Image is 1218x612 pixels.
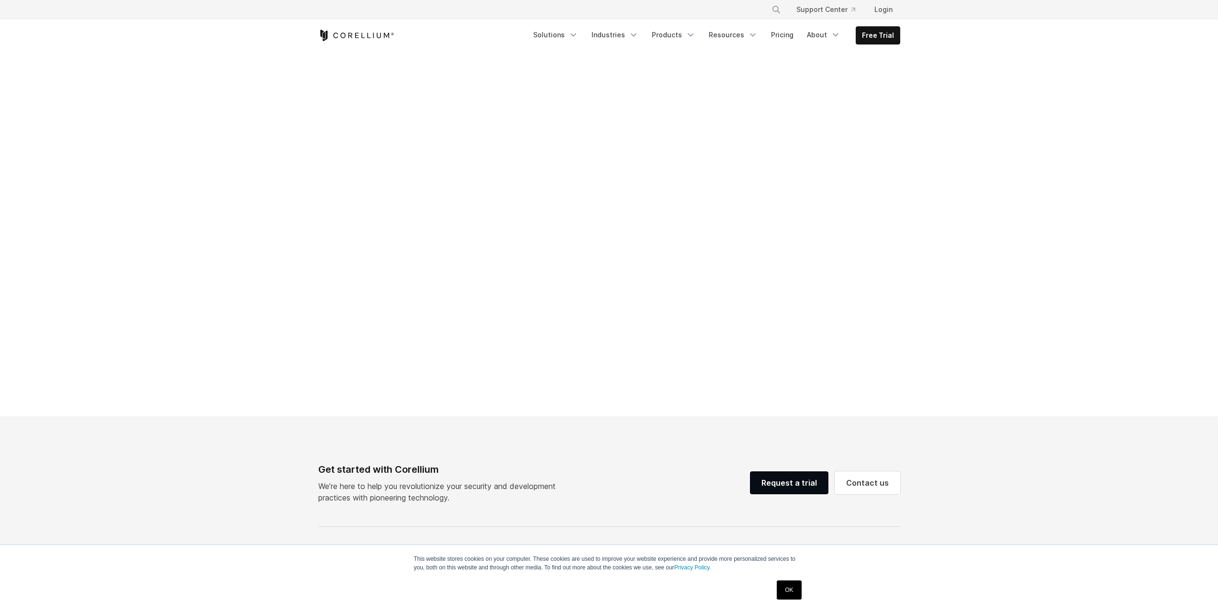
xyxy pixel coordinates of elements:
a: Login [867,1,900,18]
div: Navigation Menu [527,26,900,45]
div: Navigation Menu [760,1,900,18]
div: Get started with Corellium [318,462,563,477]
a: Products [646,26,701,44]
a: Contact us [835,471,900,494]
a: Corellium Home [318,30,394,41]
button: Search [768,1,785,18]
p: This website stores cookies on your computer. These cookies are used to improve your website expe... [414,555,805,572]
a: Resources [703,26,763,44]
p: We’re here to help you revolutionize your security and development practices with pioneering tech... [318,480,563,503]
a: About [801,26,846,44]
a: OK [777,580,801,600]
a: Pricing [765,26,799,44]
a: Request a trial [750,471,828,494]
a: Privacy Policy. [674,564,711,571]
a: Solutions [527,26,584,44]
a: Industries [586,26,644,44]
a: Free Trial [856,27,900,44]
a: Support Center [789,1,863,18]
